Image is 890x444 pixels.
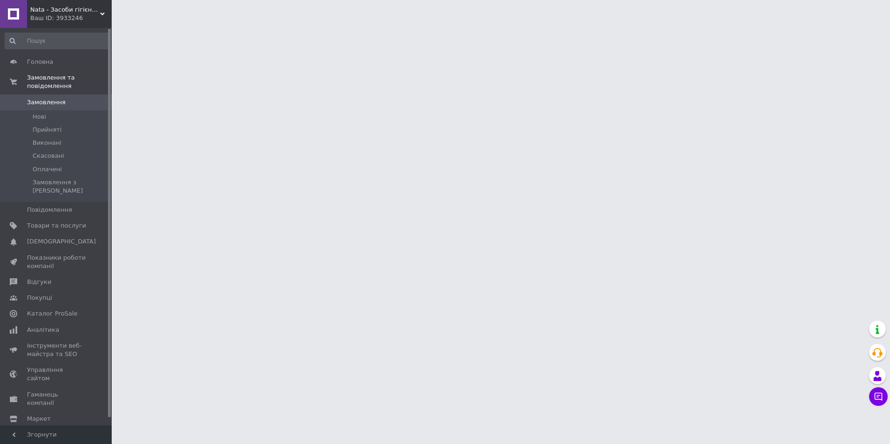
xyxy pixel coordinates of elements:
span: Nata - Засоби гігієни та косметика [30,6,100,14]
span: Прийняті [33,126,61,134]
span: Маркет [27,415,51,423]
span: Головна [27,58,53,66]
span: Замовлення з [PERSON_NAME] [33,178,109,195]
span: Відгуки [27,278,51,286]
span: Аналітика [27,326,59,334]
span: Замовлення [27,98,66,107]
input: Пошук [5,33,110,49]
button: Чат з покупцем [869,387,888,406]
span: Гаманець компанії [27,390,86,407]
span: Покупці [27,294,52,302]
span: Товари та послуги [27,222,86,230]
span: [DEMOGRAPHIC_DATA] [27,237,96,246]
span: Каталог ProSale [27,309,77,318]
span: Управління сайтом [27,366,86,383]
span: Повідомлення [27,206,72,214]
span: Оплачені [33,165,62,174]
span: Скасовані [33,152,64,160]
span: Інструменти веб-майстра та SEO [27,342,86,358]
span: Показники роботи компанії [27,254,86,270]
div: Ваш ID: 3933246 [30,14,112,22]
span: Замовлення та повідомлення [27,74,112,90]
span: Виконані [33,139,61,147]
span: Нові [33,113,46,121]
